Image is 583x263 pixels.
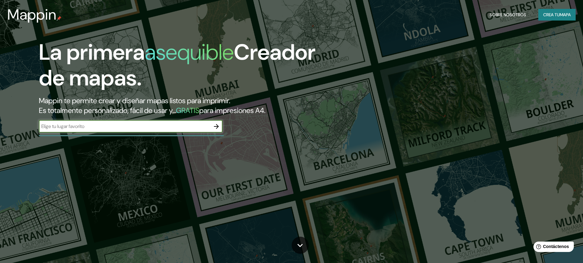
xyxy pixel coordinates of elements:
[7,5,57,24] font: Mappin
[39,106,176,115] font: Es totalmente personalizado, fácil de usar y...
[39,96,230,105] font: Mappin te permite crear y diseñar mapas listos para imprimir.
[39,38,316,92] font: Creador de mapas.
[176,106,199,115] font: GRATIS
[529,239,576,256] iframe: Lanzador de widgets de ayuda
[538,9,576,21] button: Crea tumapa
[39,38,145,66] font: La primera
[560,12,571,17] font: mapa
[57,16,62,21] img: pin de mapeo
[199,106,265,115] font: para impresiones A4.
[543,12,560,17] font: Crea tu
[39,123,210,130] input: Elige tu lugar favorito
[487,9,529,21] button: Sobre nosotros
[145,38,234,66] font: asequible
[490,12,526,17] font: Sobre nosotros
